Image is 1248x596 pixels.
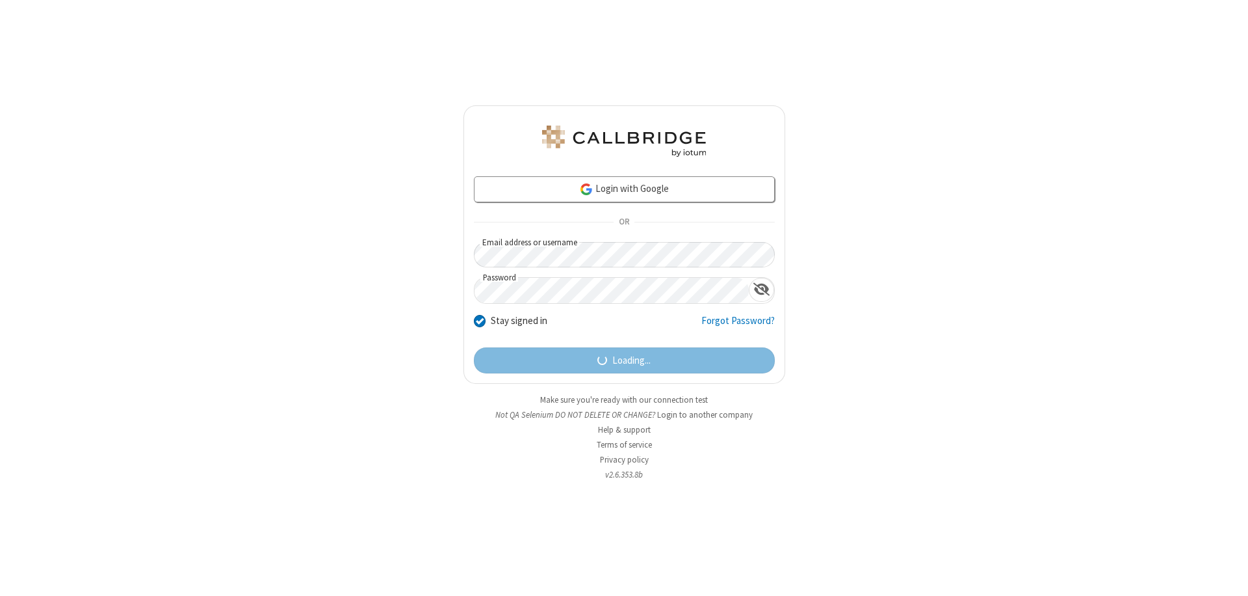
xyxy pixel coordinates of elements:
a: Help & support [598,424,651,435]
li: v2.6.353.8b [463,468,785,481]
label: Stay signed in [491,314,547,329]
a: Login with Google [474,176,775,202]
button: Login to another company [657,409,753,421]
button: Loading... [474,347,775,373]
a: Make sure you're ready with our connection test [540,394,708,405]
a: Terms of service [597,439,652,450]
img: QA Selenium DO NOT DELETE OR CHANGE [539,126,708,157]
input: Email address or username [474,242,775,267]
li: Not QA Selenium DO NOT DELETE OR CHANGE? [463,409,785,421]
span: Loading... [612,353,651,368]
div: Show password [749,278,774,302]
a: Privacy policy [600,454,649,465]
input: Password [474,278,749,303]
span: OR [614,213,634,232]
img: google-icon.png [579,182,593,196]
a: Forgot Password? [701,314,775,338]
